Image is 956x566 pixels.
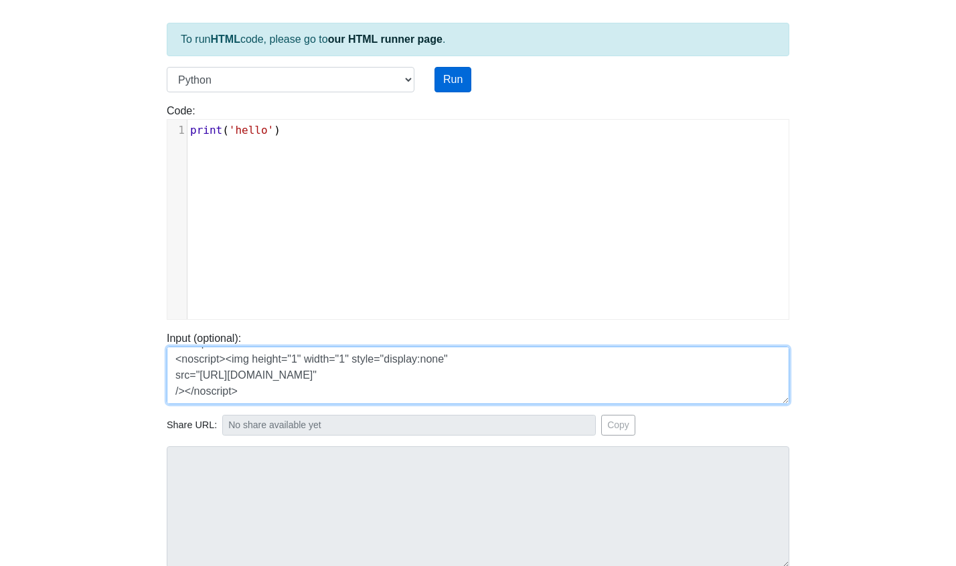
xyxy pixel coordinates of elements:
button: Run [434,67,471,92]
input: No share available yet [222,415,596,436]
div: 1 [167,122,187,138]
div: To run code, please go to . [167,23,789,56]
strong: HTML [210,33,240,45]
span: print [190,124,222,136]
div: Code: [157,103,799,320]
div: Input (optional): [157,331,799,404]
span: 'hello' [229,124,274,136]
span: Share URL: [167,418,217,433]
a: our HTML runner page [328,33,443,45]
span: ( ) [190,124,281,136]
button: Copy [601,415,635,436]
